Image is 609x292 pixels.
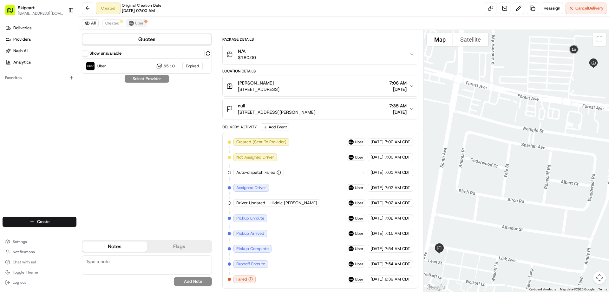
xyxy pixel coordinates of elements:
button: Flags [147,241,211,252]
span: 8:39 AM CDT [385,276,410,282]
span: Deliveries [13,25,31,31]
span: Uber [355,261,363,267]
img: Uber [86,62,95,70]
button: Add Event [261,123,289,131]
button: Log out [3,278,76,287]
button: Chat with us! [3,258,76,267]
span: [DATE] 07:00 AM [122,8,155,14]
span: Pickup Enroute [236,215,264,221]
button: CancelDelivery [566,3,606,14]
div: Start new chat [22,61,104,67]
span: [DATE] [370,154,383,160]
span: [DATE] [370,276,383,282]
span: Uber [355,216,363,221]
span: Uber [97,64,106,69]
button: All [82,19,99,27]
span: Reassign [544,5,560,11]
button: [EMAIL_ADDRESS][DOMAIN_NAME] [18,11,63,16]
span: Settings [13,239,27,244]
span: Pickup Arrived [236,231,264,236]
span: [PERSON_NAME] [238,80,274,86]
span: 7:35 AM [389,103,407,109]
span: 7:00 AM CDT [385,154,410,160]
img: Nash [6,6,19,19]
img: uber-new-logo.jpeg [129,21,134,26]
span: Uber [355,231,363,236]
span: Pylon [63,108,77,112]
span: Created [105,21,119,26]
span: N/A [238,48,256,54]
span: Uber [355,277,363,282]
button: Quotes [82,34,211,44]
a: Open this area in Google Maps (opens a new window) [425,283,446,292]
span: Map data ©2025 Google [560,288,594,291]
img: uber-new-logo.jpeg [349,185,354,190]
span: Create [37,219,49,225]
span: Log out [13,280,26,285]
a: Terms (opens in new tab) [598,288,607,291]
span: Original Creation Date [122,3,161,8]
span: [DATE] [370,170,383,175]
div: Location Details [222,69,418,74]
span: Hiddle [PERSON_NAME] [271,200,317,206]
button: [PERSON_NAME][STREET_ADDRESS]7:06 AM[DATE] [223,76,418,96]
span: [STREET_ADDRESS] [238,86,279,92]
a: Analytics [3,57,79,67]
span: Failed [236,276,247,282]
button: $5.10 [156,63,175,69]
span: 7:06 AM [389,80,407,86]
span: Driver Updated [236,200,265,206]
button: Create [3,217,76,227]
p: Welcome 👋 [6,25,115,36]
span: [DATE] [370,246,383,252]
span: Uber [355,139,363,145]
div: 📗 [6,93,11,98]
button: Notes [82,241,147,252]
span: [DATE] [370,185,383,191]
img: 1736555255976-a54dd68f-1ca7-489b-9aae-adbdc363a1c4 [6,61,18,72]
a: 📗Knowledge Base [4,90,51,101]
img: uber-new-logo.jpeg [349,246,354,251]
div: Package Details [222,37,418,42]
button: Show street map [427,33,453,46]
span: Cancel Delivery [575,5,604,11]
button: Reassign [541,3,563,14]
span: [DATE] [389,86,407,92]
span: Nash AI [13,48,28,54]
span: Skipcart [18,4,35,11]
span: [DATE] [370,139,383,145]
span: null [238,103,245,109]
span: 7:02 AM CDT [385,200,410,206]
span: Toggle Theme [13,270,38,275]
label: Show unavailable [89,51,121,56]
span: Pickup Complete [236,246,269,252]
span: Analytics [13,59,31,65]
span: [DATE] [370,261,383,267]
img: uber-new-logo.jpeg [349,277,354,282]
button: Created [102,19,122,27]
button: Settings [3,237,76,246]
span: Knowledge Base [13,92,49,98]
a: Deliveries [3,23,79,33]
span: 7:02 AM CDT [385,185,410,191]
span: Notifications [13,249,35,255]
span: 7:54 AM CDT [385,246,410,252]
span: Not Assigned Driver [236,154,274,160]
span: [DATE] [370,200,383,206]
button: Toggle Theme [3,268,76,277]
div: Favorites [3,73,76,83]
a: 💻API Documentation [51,90,104,101]
button: Keyboard shortcuts [529,287,556,292]
span: [DATE] [370,215,383,221]
img: uber-new-logo.jpeg [349,200,354,206]
span: 7:15 AM CDT [385,231,410,236]
button: Uber [126,19,147,27]
span: API Documentation [60,92,102,98]
button: Toggle fullscreen view [593,33,606,46]
span: [STREET_ADDRESS][PERSON_NAME] [238,109,315,115]
button: null[STREET_ADDRESS][PERSON_NAME]7:35 AM[DATE] [223,99,418,119]
span: 7:00 AM CDT [385,139,410,145]
span: Uber [355,200,363,206]
span: Chat with us! [13,260,36,265]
